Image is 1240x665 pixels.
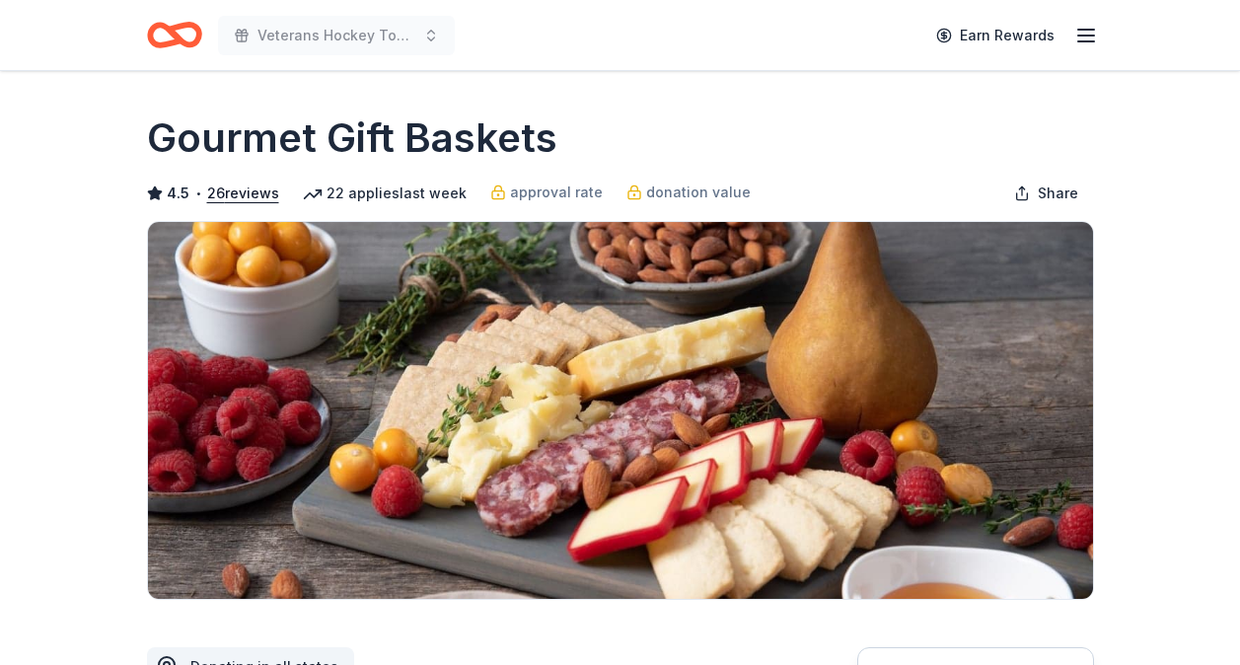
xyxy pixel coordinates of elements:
[167,182,189,205] span: 4.5
[148,222,1093,599] img: Image for Gourmet Gift Baskets
[646,181,751,204] span: donation value
[303,182,467,205] div: 22 applies last week
[257,24,415,47] span: Veterans Hockey Tournament 10th annual
[510,181,603,204] span: approval rate
[147,12,202,58] a: Home
[490,181,603,204] a: approval rate
[218,16,455,55] button: Veterans Hockey Tournament 10th annual
[147,111,557,166] h1: Gourmet Gift Baskets
[924,18,1066,53] a: Earn Rewards
[998,174,1094,213] button: Share
[207,182,279,205] button: 26reviews
[194,185,201,201] span: •
[626,181,751,204] a: donation value
[1038,182,1078,205] span: Share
